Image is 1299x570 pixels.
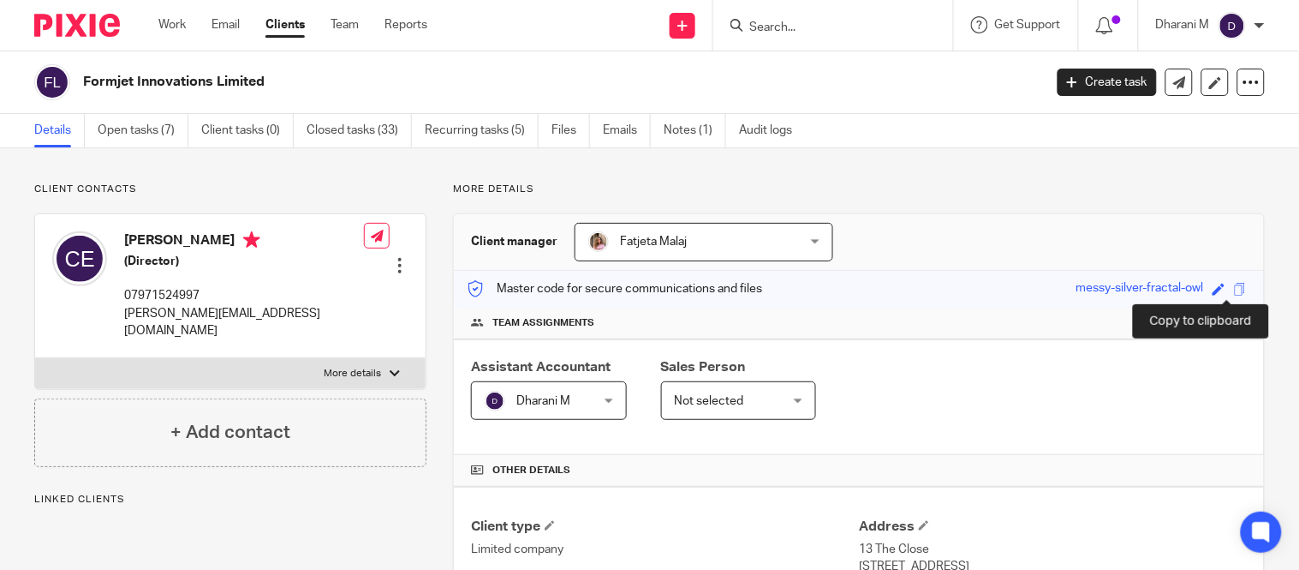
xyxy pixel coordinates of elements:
[34,493,426,507] p: Linked clients
[34,114,85,147] a: Details
[124,305,364,340] p: [PERSON_NAME][EMAIL_ADDRESS][DOMAIN_NAME]
[485,391,505,411] img: svg%3E
[1156,16,1210,33] p: Dharani M
[83,73,842,91] h2: Formjet Innovations Limited
[1076,279,1204,299] div: messy-silver-fractal-owl
[664,114,726,147] a: Notes (1)
[467,280,762,297] p: Master code for secure communications and files
[661,360,746,374] span: Sales Person
[471,233,557,250] h3: Client manager
[243,231,260,249] i: Primary
[124,253,364,270] h5: (Director)
[324,367,381,381] p: More details
[492,464,570,477] span: Other details
[471,360,611,374] span: Assistant Accountant
[98,114,188,147] a: Open tasks (7)
[52,231,107,286] img: svg%3E
[471,518,859,536] h4: Client type
[124,287,364,304] p: 07971524997
[425,114,539,147] a: Recurring tasks (5)
[34,183,426,196] p: Client contacts
[471,541,859,558] p: Limited company
[588,231,609,252] img: MicrosoftTeams-image%20(5).png
[124,231,364,253] h4: [PERSON_NAME]
[265,16,305,33] a: Clients
[212,16,240,33] a: Email
[1058,69,1157,96] a: Create task
[158,16,186,33] a: Work
[307,114,412,147] a: Closed tasks (33)
[603,114,651,147] a: Emails
[620,236,687,248] span: Fatjeta Malaj
[492,316,594,330] span: Team assignments
[1219,12,1246,39] img: svg%3E
[34,14,120,37] img: Pixie
[453,183,1265,196] p: More details
[170,419,290,446] h4: + Add contact
[859,541,1247,558] p: 13 The Close
[551,114,590,147] a: Files
[34,64,70,100] img: svg%3E
[859,518,1247,536] h4: Address
[675,395,744,407] span: Not selected
[331,16,359,33] a: Team
[748,21,902,36] input: Search
[739,114,805,147] a: Audit logs
[384,16,427,33] a: Reports
[995,19,1061,31] span: Get Support
[516,395,570,407] span: Dharani M
[201,114,294,147] a: Client tasks (0)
